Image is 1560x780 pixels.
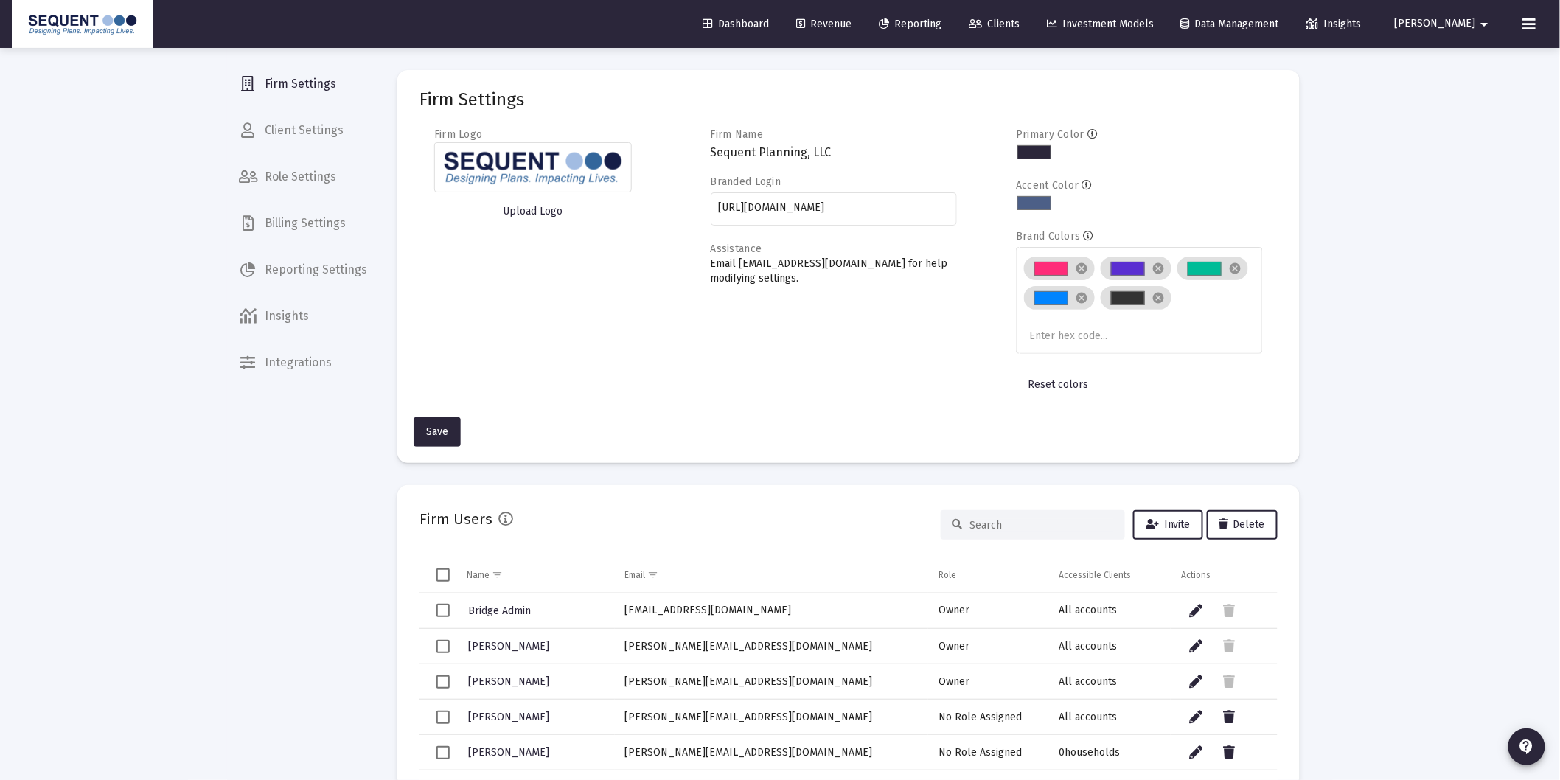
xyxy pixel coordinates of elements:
div: Name [467,569,490,581]
mat-icon: cancel [1229,262,1242,275]
input: Search [969,519,1114,532]
label: Assistance [711,243,762,255]
span: Show filter options for column 'Email' [648,569,659,580]
mat-card-title: Firm Settings [419,92,524,107]
button: Reset colors [1016,370,1100,400]
span: T [6,69,13,82]
td: [PERSON_NAME][EMAIL_ADDRESS][DOMAIN_NAME] [615,664,928,700]
img: Firm logo [434,142,632,192]
span: [PERSON_NAME] [468,711,549,723]
button: Upload Logo [434,197,632,226]
a: Integrations [227,345,379,380]
mat-icon: cancel [1152,262,1166,275]
div: Role [939,569,956,581]
span: All accounts [1059,604,1117,616]
span: Insights [1306,18,1362,30]
button: [PERSON_NAME] [1377,9,1511,38]
span: Clients [969,18,1020,30]
label: Firm Name [711,128,764,141]
button: Save [414,417,461,447]
mat-icon: cancel [1076,262,1089,275]
span: Dashboard [703,18,769,30]
h2: Firm Users [419,507,492,531]
a: Firm Settings [227,66,379,102]
span: No Role Assigned [939,711,1022,723]
a: Insights [227,299,379,334]
div: Select row [436,746,450,759]
td: Column Accessible Clients [1048,557,1171,593]
input: Enter hex code... [1030,330,1141,342]
label: Firm Logo [434,128,483,141]
td: Column Name [456,557,615,593]
span: Revenue [796,18,852,30]
span: [PERSON_NAME] [468,675,549,688]
span: Data Management [1181,18,1279,30]
span: Delete [1219,518,1265,531]
div: Select row [436,640,450,653]
span: Owner [939,675,969,688]
span: [PERSON_NAME] [468,746,549,759]
a: Revenue [784,10,863,39]
span: Bridge Admin [468,605,531,617]
button: Invite [1133,510,1203,540]
td: [PERSON_NAME][EMAIL_ADDRESS][DOMAIN_NAME] [615,629,928,664]
span: Sequent Planning, LLC (Sequent), is an SEC Registered Investment Adviser (RIA). Sequent Planning ... [6,10,843,36]
p: Email [EMAIL_ADDRESS][DOMAIN_NAME] for help modifying settings. [711,257,958,286]
span: All accounts [1059,675,1117,688]
mat-icon: cancel [1152,291,1166,304]
div: Select row [436,675,450,689]
mat-chip-list: Brand colors [1024,254,1256,345]
span: 0 households [1059,746,1120,759]
td: [PERSON_NAME][EMAIL_ADDRESS][DOMAIN_NAME] [615,735,928,770]
span: [PERSON_NAME] [468,640,549,652]
label: Primary Color [1016,128,1084,141]
div: Actions [1181,569,1211,581]
span: All accounts [1059,640,1117,652]
span: Owner [939,604,969,616]
mat-icon: arrow_drop_down [1476,10,1494,39]
span: Invite [1146,518,1191,531]
div: Select all [436,568,450,582]
span: [PERSON_NAME] [1395,18,1476,30]
span: Upload Logo [503,205,563,217]
span: Reset colors [1028,378,1088,391]
td: Column Email [615,557,928,593]
a: Billing Settings [227,206,379,241]
a: Clients [957,10,1031,39]
a: Reporting [867,10,953,39]
a: Role Settings [227,159,379,195]
span: No Role Assigned [939,746,1022,759]
span: Reporting [879,18,941,30]
mat-icon: contact_support [1518,738,1536,756]
span: All accounts [1059,711,1117,723]
div: Email [625,569,646,581]
a: Bridge Admin [467,600,532,621]
a: [PERSON_NAME] [467,742,551,763]
a: Dashboard [691,10,781,39]
button: Delete [1207,510,1278,540]
div: Select row [436,711,450,724]
span: Save [426,425,448,438]
a: [PERSON_NAME] [467,671,551,692]
img: Dashboard [23,10,142,39]
label: Accent Color [1016,179,1079,192]
mat-icon: cancel [1076,291,1089,304]
td: [PERSON_NAME][EMAIL_ADDRESS][DOMAIN_NAME] [615,700,928,735]
span: hese reports are not to be construed as an offer or the solicitation of an offer to buy or sell s... [6,71,841,130]
td: Column Actions [1171,557,1278,593]
div: Select row [436,604,450,617]
a: Investment Models [1035,10,1166,39]
a: Reporting Settings [227,252,379,288]
label: Branded Login [711,175,781,188]
h3: Sequent Planning, LLC [711,142,958,163]
span: Show filter options for column 'Name' [492,569,503,580]
a: Client Settings [227,113,379,148]
a: [PERSON_NAME] [467,706,551,728]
